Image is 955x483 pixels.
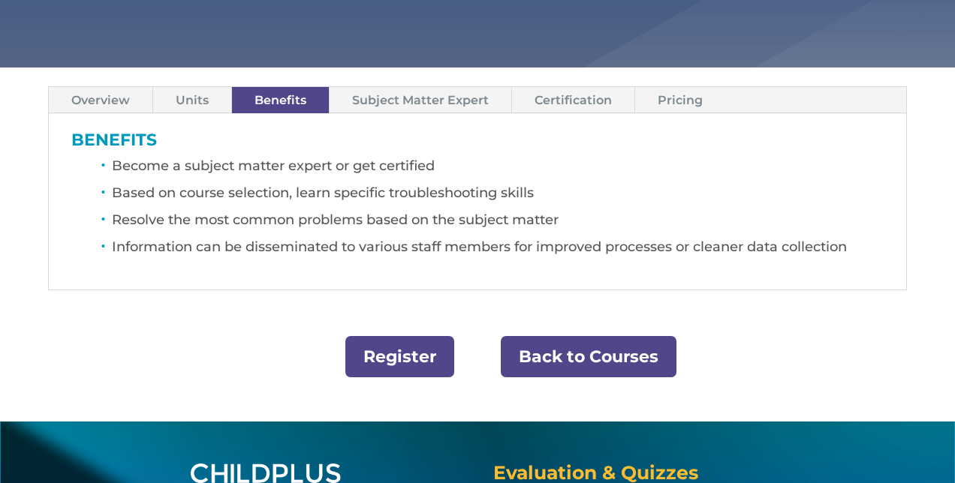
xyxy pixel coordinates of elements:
[345,336,454,377] a: Register
[635,87,725,113] a: Pricing
[501,336,676,377] a: Back to Courses
[232,87,329,113] a: Benefits
[512,87,634,113] a: Certification
[112,210,884,237] li: Resolve the most common problems based on the subject matter
[49,87,152,113] a: Overview
[709,321,955,483] iframe: Chat Widget
[112,156,884,183] li: Become a subject matter expert or get certified
[112,237,884,264] li: Information can be disseminated to various staff members for improved processes or cleaner data c...
[112,183,884,210] li: Based on course selection, learn specific troubleshooting skills
[330,87,511,113] a: Subject Matter Expert
[71,132,884,156] h3: BENEFITS
[153,87,231,113] a: Units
